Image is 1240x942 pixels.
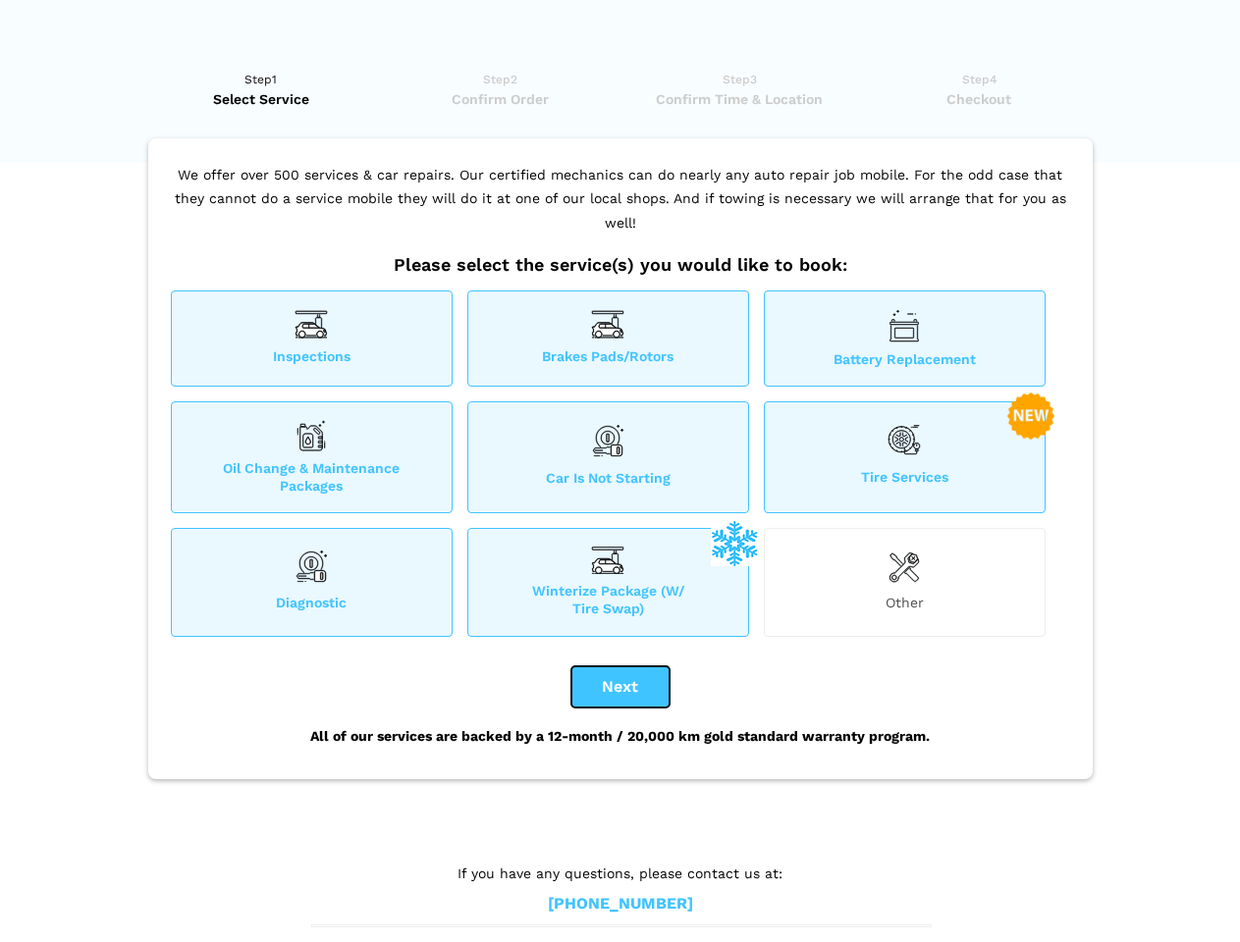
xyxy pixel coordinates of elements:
a: Step1 [148,70,375,109]
span: Select Service [148,89,375,109]
span: Confirm Order [387,89,614,109]
div: All of our services are backed by a 12-month / 20,000 km gold standard warranty program. [166,707,1075,764]
a: Step2 [387,70,614,109]
h2: Please select the service(s) you would like to book: [166,254,1075,276]
span: Inspections [172,347,452,368]
a: Step3 [626,70,853,109]
p: We offer over 500 services & car repairs. Our certified mechanics can do nearly any auto repair j... [166,163,1075,255]
img: new-badge-2-48.png [1007,392,1054,440]
a: [PHONE_NUMBER] [548,894,693,915]
p: If you have any questions, please contact us at: [311,863,930,884]
span: Oil Change & Maintenance Packages [172,459,452,495]
button: Next [571,666,670,707]
span: Brakes Pads/Rotors [468,347,748,368]
span: Car is not starting [468,469,748,495]
span: Confirm Time & Location [626,89,853,109]
span: Checkout [866,89,1093,109]
span: Other [765,594,1045,617]
span: Tire Services [765,468,1045,495]
span: Diagnostic [172,594,452,617]
span: Battery Replacement [765,350,1045,368]
a: Step4 [866,70,1093,109]
img: winterize-icon_1.png [711,519,758,566]
span: Winterize Package (W/ Tire Swap) [468,582,748,617]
